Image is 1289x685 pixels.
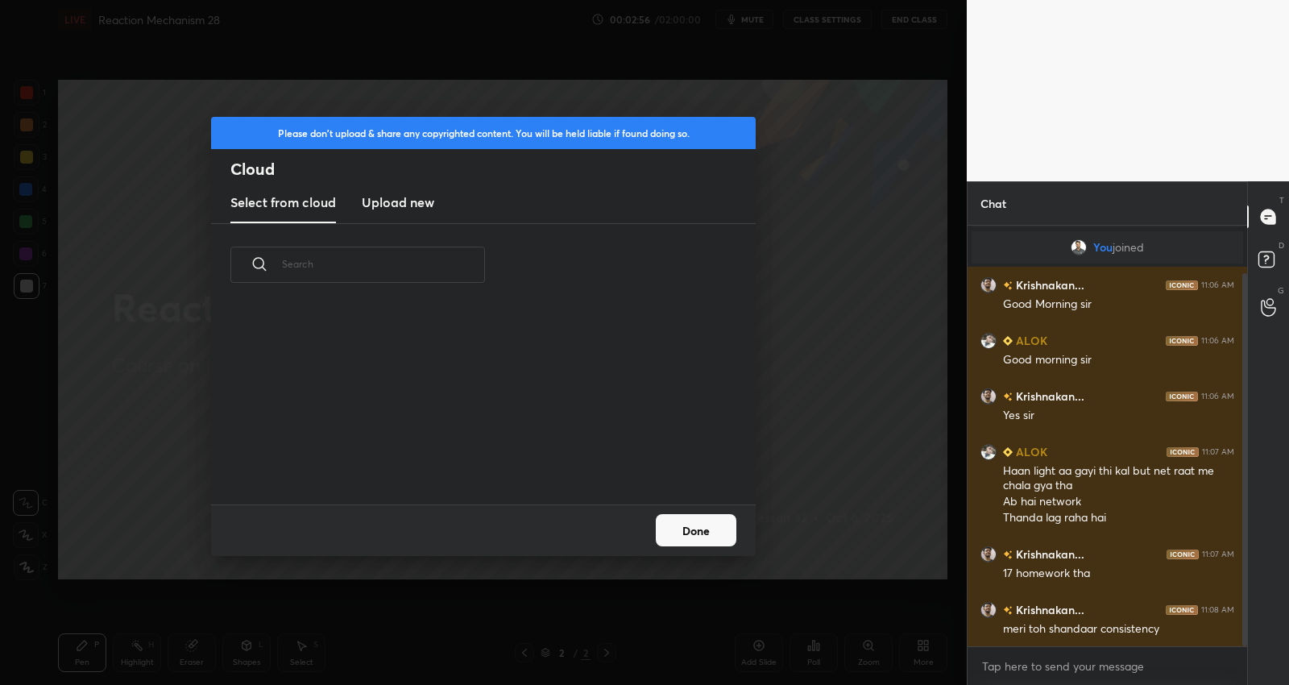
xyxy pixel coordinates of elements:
img: iconic-dark.1390631f.png [1167,550,1199,559]
h6: Krishnakan... [1013,601,1084,618]
div: Yes sir [1003,408,1234,424]
p: Chat [968,182,1019,225]
div: Good morning sir [1003,352,1234,368]
button: Done [656,514,736,546]
div: Thanda lag raha hai [1003,510,1234,526]
div: Haan light aa gayi thi kal but net raat me chala gya tha [1003,463,1234,494]
div: 17 homework tha [1003,566,1234,582]
h6: ALOK [1013,443,1047,460]
img: Learner_Badge_beginner_1_8b307cf2a0.svg [1003,447,1013,457]
input: Search [282,230,485,298]
img: no-rating-badge.077c3623.svg [1003,281,1013,290]
div: grid [968,226,1247,646]
img: iconic-dark.1390631f.png [1167,447,1199,457]
p: G [1278,284,1284,297]
img: 8bde531fbe72457481133210b67649f5.jpg [980,333,997,349]
img: iconic-dark.1390631f.png [1166,280,1198,290]
h6: Krishnakan... [1013,276,1084,293]
h6: ALOK [1013,332,1047,349]
img: 1881b24753b541a89cf93938dacf6847.jpg [980,388,997,405]
img: no-rating-badge.077c3623.svg [1003,550,1013,559]
img: 1881b24753b541a89cf93938dacf6847.jpg [980,546,997,563]
h6: Krishnakan... [1013,546,1084,563]
div: 11:06 AM [1201,392,1234,401]
img: e5c6b02f252e48818ca969f1ceb0ca82.jpg [1071,239,1087,255]
span: joined [1113,241,1144,254]
div: Please don't upload & share any copyrighted content. You will be held liable if found doing so. [211,117,756,149]
img: iconic-dark.1390631f.png [1166,336,1198,346]
h2: Cloud [230,159,756,180]
img: 1881b24753b541a89cf93938dacf6847.jpg [980,277,997,293]
img: Learner_Badge_beginner_1_8b307cf2a0.svg [1003,336,1013,346]
div: Ab hai network [1003,494,1234,510]
div: 11:07 AM [1202,447,1234,457]
div: meri toh shandaar consistency [1003,621,1234,637]
img: iconic-dark.1390631f.png [1166,392,1198,401]
div: grid [211,301,736,504]
img: no-rating-badge.077c3623.svg [1003,392,1013,401]
div: 11:06 AM [1201,336,1234,346]
h3: Select from cloud [230,193,336,212]
div: Good Morning sir [1003,297,1234,313]
img: iconic-dark.1390631f.png [1166,605,1198,615]
div: 11:08 AM [1201,605,1234,615]
img: no-rating-badge.077c3623.svg [1003,606,1013,615]
h3: Upload new [362,193,434,212]
div: 11:06 AM [1201,280,1234,290]
p: D [1279,239,1284,251]
div: 11:07 AM [1202,550,1234,559]
img: 8bde531fbe72457481133210b67649f5.jpg [980,444,997,460]
img: 1881b24753b541a89cf93938dacf6847.jpg [980,602,997,618]
h6: Krishnakan... [1013,388,1084,405]
p: T [1279,194,1284,206]
span: You [1093,241,1113,254]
